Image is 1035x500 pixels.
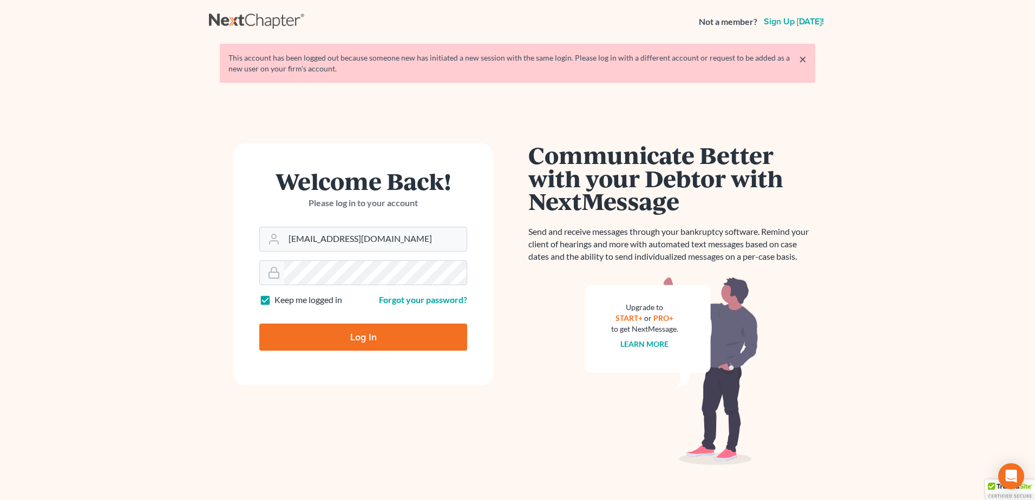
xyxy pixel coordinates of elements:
[259,324,467,351] input: Log In
[645,313,652,323] span: or
[762,17,826,26] a: Sign up [DATE]!
[611,324,678,334] div: to get NextMessage.
[985,479,1035,500] div: TrustedSite Certified
[654,313,674,323] a: PRO+
[259,169,467,193] h1: Welcome Back!
[699,16,757,28] strong: Not a member?
[799,52,807,65] a: ×
[274,294,342,306] label: Keep me logged in
[528,226,815,263] p: Send and receive messages through your bankruptcy software. Remind your client of hearings and mo...
[621,339,669,348] a: Learn more
[616,313,643,323] a: START+
[998,463,1024,489] div: Open Intercom Messenger
[379,294,467,305] a: Forgot your password?
[611,302,678,313] div: Upgrade to
[528,143,815,213] h1: Communicate Better with your Debtor with NextMessage
[228,52,807,74] div: This account has been logged out because someone new has initiated a new session with the same lo...
[259,197,467,209] p: Please log in to your account
[585,276,758,465] img: nextmessage_bg-59042aed3d76b12b5cd301f8e5b87938c9018125f34e5fa2b7a6b67550977c72.svg
[284,227,467,251] input: Email Address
